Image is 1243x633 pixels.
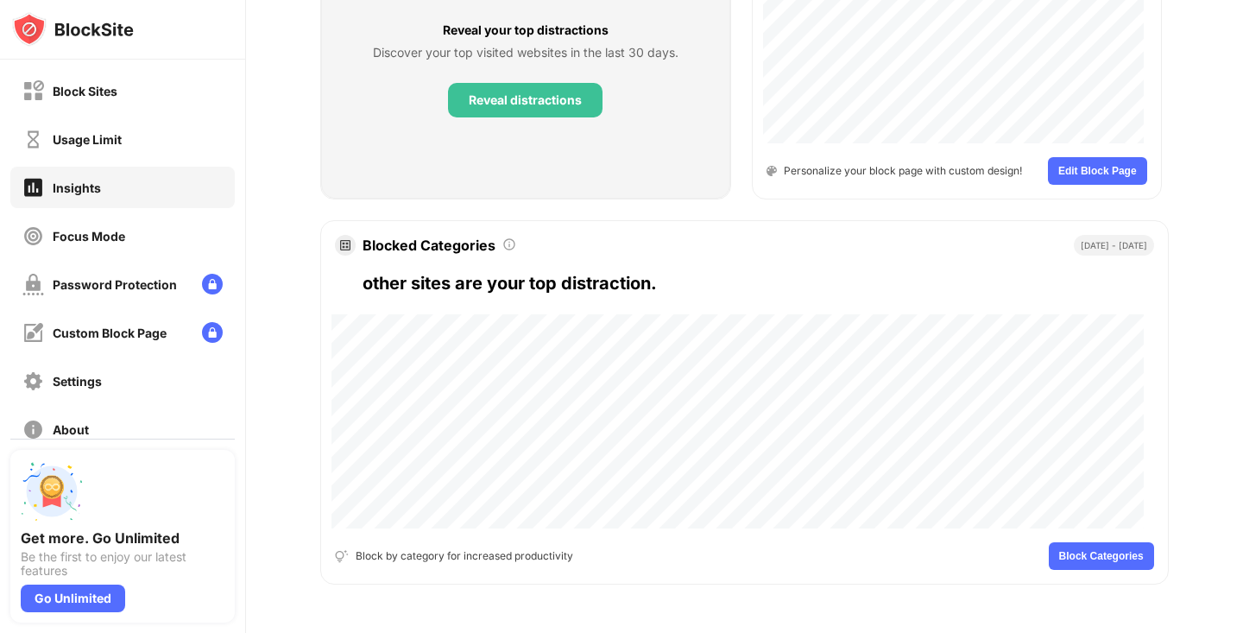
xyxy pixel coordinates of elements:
[202,322,223,343] img: lock-menu.svg
[53,422,89,437] div: About
[12,12,134,47] img: logo-blocksite.svg
[21,550,224,578] div: Be the first to enjoy our latest features
[53,326,167,340] div: Custom Block Page
[767,166,777,176] img: color-pallet.svg
[338,238,352,252] img: doughnut-graph-icon.svg
[1048,157,1147,185] button: Edit Block Page
[1059,551,1144,561] span: Block Categories
[21,460,83,522] img: push-unlimited.svg
[202,274,223,294] img: lock-menu.svg
[22,129,44,150] img: time-usage-off.svg
[53,229,125,244] div: Focus Mode
[502,237,516,251] img: tooltip.svg
[22,80,44,102] img: block-off.svg
[373,21,678,40] div: Reveal your top distractions
[21,529,224,547] div: Get more. Go Unlimited
[22,322,44,344] img: customize-block-page-off.svg
[53,180,101,195] div: Insights
[21,585,125,612] div: Go Unlimited
[53,84,117,98] div: Block Sites
[363,269,1153,297] div: other sites are your top distraction.
[356,548,573,564] div: Block by category for increased productivity
[22,419,44,440] img: about-off.svg
[335,549,349,563] img: tips-and-updates-grey.svg
[1049,542,1154,570] button: Block Categories
[22,225,44,247] img: focus-off.svg
[784,162,1022,179] div: Personalize your block page with custom design!
[53,132,122,147] div: Usage Limit
[1058,166,1137,176] span: Edit Block Page
[53,277,177,292] div: Password Protection
[373,43,678,62] div: Discover your top visited websites in the last 30 days.
[22,370,44,392] img: settings-off.svg
[1074,235,1154,256] div: [DATE] - [DATE]
[22,274,44,295] img: password-protection-off.svg
[53,374,102,389] div: Settings
[469,93,582,107] div: Reveal distractions
[363,237,495,254] div: Blocked Categories
[22,176,44,199] img: insights-on.svg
